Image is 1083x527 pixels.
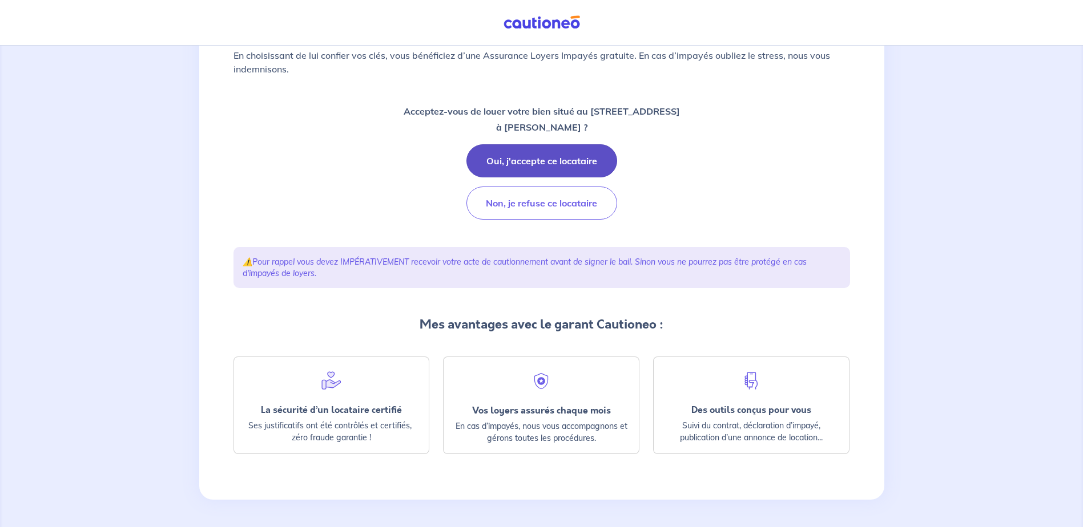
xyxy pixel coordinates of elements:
p: ⚠️ [243,256,841,279]
p: Mes avantages avec le garant Cautioneo : [233,315,850,334]
em: Pour rappel vous devez IMPÉRATIVEMENT recevoir votre acte de cautionnement avant de signer le bai... [243,257,807,278]
div: Vos loyers assurés chaque mois [453,405,630,416]
img: Cautioneo [499,15,585,30]
p: Ses justificatifs ont été contrôlés et certifiés, zéro fraude garantie ! [243,420,420,444]
img: hand-phone-blue.svg [741,371,762,391]
div: La sécurité d’un locataire certifié [243,404,420,415]
img: security.svg [531,371,551,391]
p: En cas d’impayés, nous vous accompagnons et gérons toutes les procédures. [453,420,630,444]
div: Des outils conçus pour vous [663,404,840,415]
p: Acceptez-vous de louer votre bien situé au [STREET_ADDRESS] à [PERSON_NAME] ? [404,103,680,135]
button: Non, je refuse ce locataire [466,187,617,220]
button: Oui, j'accepte ce locataire [466,144,617,177]
img: help.svg [321,371,341,391]
p: Suivi du contrat, déclaration d’impayé, publication d’une annonce de location... [663,420,840,444]
p: En choisissant de lui confier vos clés, vous bénéficiez d’une Assurance Loyers Impayés gratuite. ... [233,48,850,76]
